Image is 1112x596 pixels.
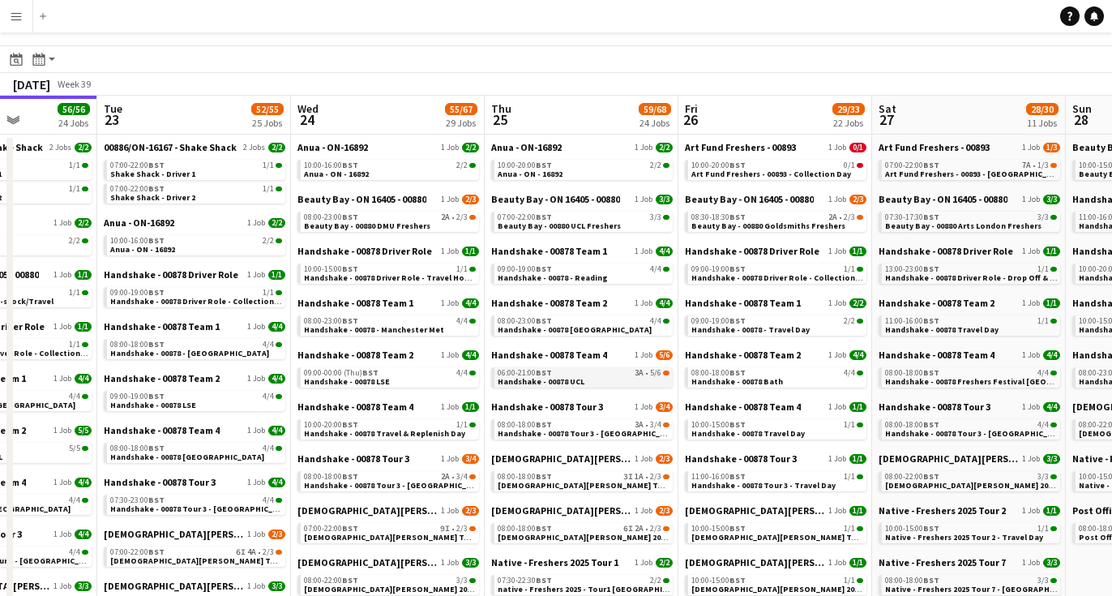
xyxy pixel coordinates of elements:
span: 2/2 [75,218,92,228]
span: 2/3 [849,195,866,204]
a: Handshake - 00878 Team 11 Job4/4 [104,320,285,332]
div: Beauty Bay - ON 16405 - 008801 Job3/307:30-17:30BST3/3Beauty Bay - 00880 Arts London Freshers [879,193,1060,245]
span: BST [342,315,358,326]
div: Beauty Bay - ON 16405 - 008801 Job3/307:00-22:00BST3/3Beauty Bay - 00880 UCL Freshers [491,193,673,245]
span: 07:00-22:00 [110,161,165,169]
span: 1 Job [441,350,459,360]
a: 08:00-23:00BST4/4Handshake - 00878 [GEOGRAPHIC_DATA] [498,315,669,334]
span: 1 Job [53,270,71,280]
span: 2/2 [844,317,855,325]
span: 1 Job [828,195,846,204]
span: 1 Job [1022,195,1040,204]
span: Beauty Bay - ON 16405 - 00880 [297,193,426,205]
span: 1 Job [1022,350,1040,360]
span: 2/3 [462,195,479,204]
a: Handshake - 00878 Team 21 Job4/4 [104,372,285,384]
span: 1 Job [635,350,652,360]
span: 7A [1022,161,1031,169]
span: 0/1 [849,143,866,152]
span: 07:00-22:00 [110,185,165,193]
div: Handshake - 00878 Team 11 Job2/209:00-19:00BST2/2Handshake - 00878 - Travel Day [685,297,866,349]
span: 09:00-00:00 (Thu) [304,369,379,377]
span: Beauty Bay - 00880 DMU Freshers [304,221,430,231]
span: Anua - ON - 16892 [304,169,369,179]
span: Handshake - 00878 Driver Role [104,268,238,281]
span: Handshake - 00878 Team 2 [297,349,413,361]
span: Anua - ON-16892 [297,141,368,153]
span: Handshake - 00878 Team 2 [491,297,607,309]
div: Handshake - 00878 Driver Role1 Job1/109:00-19:00BST1/1Handshake - 00878 Driver Role - Collection ... [104,268,285,320]
span: 06:00-21:00 [498,369,552,377]
span: BST [536,367,552,378]
a: 07:30-17:30BST3/3Beauty Bay - 00880 Arts London Freshers [885,212,1057,230]
span: 2A [441,213,450,221]
a: Handshake - 00878 Team 21 Job4/4 [491,297,673,309]
span: BST [923,160,939,170]
span: Handshake - 00878 Team 2 [685,349,801,361]
a: Beauty Bay - ON 16405 - 008801 Job2/3 [297,193,479,205]
a: Handshake - 00878 Driver Role1 Job1/1 [879,245,1060,257]
a: 13:00-23:00BST1/1Handshake - 00878 Driver Role - Drop Off & Home [885,264,1057,282]
span: Handshake - 00878 Team 2 [879,297,994,309]
span: Handshake - 00878 - Manchester [110,348,269,358]
span: 4/4 [263,392,274,401]
a: Handshake - 00878 Team 41 Job5/6 [491,349,673,361]
a: Handshake - 00878 Team 41 Job4/4 [879,349,1060,361]
span: 08:00-18:00 [691,369,746,377]
span: 1/1 [456,265,468,273]
span: 1 Job [635,195,652,204]
span: 2/3 [456,213,468,221]
span: 1/1 [69,341,80,349]
span: 2/2 [849,298,866,308]
a: Handshake - 00878 Team 11 Job4/4 [491,245,673,257]
span: BST [148,160,165,170]
a: 08:00-23:00BST2A•2/3Beauty Bay - 00880 DMU Freshers [304,212,476,230]
span: 1 Job [53,374,71,384]
span: Handshake - 00878 Team 1 [685,297,801,309]
a: 08:30-18:30BST2A•2/3Beauty Bay - 00880 Goldsmiths Freshers [691,212,863,230]
a: Anua - ON-168921 Job2/2 [297,141,479,153]
span: 1/1 [462,247,479,256]
a: 07:00-22:00BST3/3Beauty Bay - 00880 UCL Freshers [498,212,669,230]
a: Anua - ON-168921 Job2/2 [491,141,673,153]
a: 11:00-16:00BST1/1Handshake - 00878 Travel Day [885,315,1057,334]
span: 2A [828,213,837,221]
div: Handshake - 00878 Team 11 Job4/409:00-19:00BST4/4Handshake - 00878 - Reading [491,245,673,297]
a: 09:00-19:00BST4/4Handshake - 00878 - Reading [498,264,669,282]
span: 4/4 [656,247,673,256]
span: Handshake - 00878 - Travel Day [691,324,810,335]
span: 07:00-22:00 [498,213,552,221]
div: Handshake - 00878 Team 21 Job4/408:00-23:00BST4/4Handshake - 00878 [GEOGRAPHIC_DATA] [491,297,673,349]
span: 2/2 [656,143,673,152]
a: 07:00-22:00BST1/1Shake Shack - Driver 2 [110,183,282,202]
span: BST [342,212,358,222]
a: 09:00-19:00BST1/1Handshake - 00878 Driver Role - Collection & Drop Off [691,264,863,282]
span: 1/1 [75,270,92,280]
div: Handshake - 00878 Team 21 Job4/408:00-18:00BST4/4Handshake - 00878 Bath [685,349,866,401]
span: Art Fund Freshers - 00893 - Collection Day [691,169,851,179]
span: 1 Job [635,298,652,308]
a: Handshake - 00878 Team 11 Job4/4 [297,297,479,309]
span: BST [536,212,552,222]
span: 1/1 [1043,298,1060,308]
div: Art Fund Freshers - 008931 Job0/110:00-20:00BST0/1Art Fund Freshers - 00893 - Collection Day [685,141,866,193]
span: BST [923,264,939,274]
span: Handshake - 00878 Driver Role - Collection & Drop Off [691,272,897,283]
a: 10:00-20:00BST0/1Art Fund Freshers - 00893 - Collection Day [691,160,863,178]
span: 4/4 [75,374,92,384]
div: Handshake - 00878 Driver Role1 Job1/110:00-15:00BST1/1Handshake - 00878 Driver Role - Travel Home [297,245,479,297]
span: 1 Job [247,322,265,332]
div: Anua - ON-168921 Job2/210:00-16:00BST2/2Anua - ON - 16892 [297,141,479,193]
a: 09:00-19:00BST2/2Handshake - 00878 - Travel Day [691,315,863,334]
span: Handshake - 00878 Team 1 [491,245,607,257]
span: 4/4 [263,341,274,349]
span: Handshake - 00878 Team 1 [297,297,413,309]
span: BST [729,264,746,274]
a: 09:00-19:00BST1/1Handshake - 00878 Driver Role - Collection & Drop Off [110,287,282,306]
span: 4/4 [69,392,80,401]
span: 1/3 [1043,143,1060,152]
span: 4/4 [462,350,479,360]
span: 4/4 [268,322,285,332]
span: 09:00-19:00 [691,317,746,325]
span: BST [148,183,165,194]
